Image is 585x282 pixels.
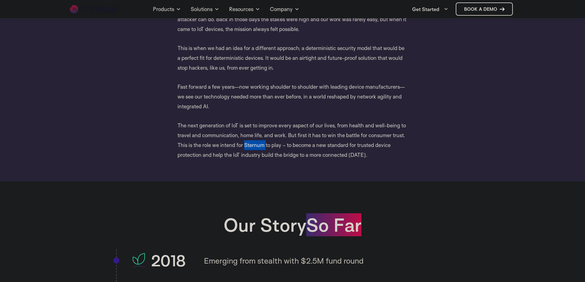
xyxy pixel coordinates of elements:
a: Get Started [412,3,448,15]
a: Resources [229,1,260,18]
img: sternum iot [70,5,118,13]
a: Company [270,1,299,18]
h2: Our Story [70,215,515,235]
a: Products [153,1,181,18]
span: So Far [306,213,361,236]
h2: 2018 [151,252,186,269]
p: Emerging from stealth with $2.5M fund round [204,254,364,267]
p: Fast forward a few years—now working shoulder to shoulder with leading device manufacturers—we se... [177,82,408,121]
img: sternum iot [500,7,505,12]
img: 2018 [131,253,146,268]
a: Solutions [191,1,219,18]
p: This is when we had an idea for a different approach; a deterministic security model that would b... [177,43,408,82]
a: Book a demo [456,2,513,16]
p: The next generation of IoT is set to improve every aspect of our lives, from health and well-bein... [177,121,408,160]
